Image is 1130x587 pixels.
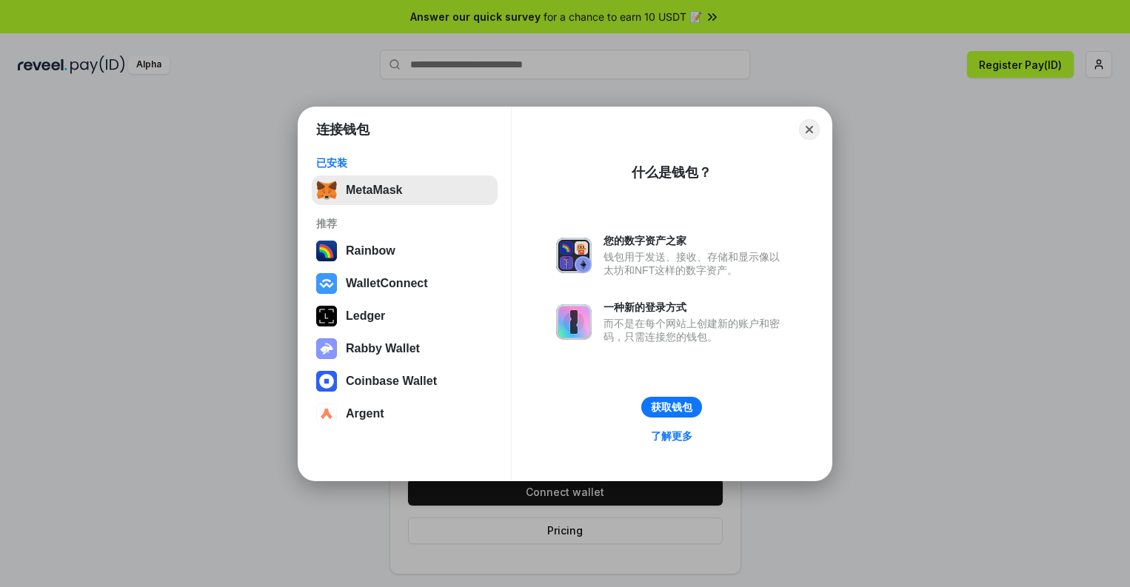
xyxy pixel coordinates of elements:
div: 获取钱包 [651,400,692,414]
img: svg+xml,%3Csvg%20xmlns%3D%22http%3A%2F%2Fwww.w3.org%2F2000%2Fsvg%22%20width%3D%2228%22%20height%3... [316,306,337,326]
div: Rabby Wallet [346,342,420,355]
img: svg+xml,%3Csvg%20width%3D%2228%22%20height%3D%2228%22%20viewBox%3D%220%200%2028%2028%22%20fill%3D... [316,273,337,294]
img: svg+xml,%3Csvg%20xmlns%3D%22http%3A%2F%2Fwww.w3.org%2F2000%2Fsvg%22%20fill%3D%22none%22%20viewBox... [556,304,592,340]
img: svg+xml,%3Csvg%20width%3D%22120%22%20height%3D%22120%22%20viewBox%3D%220%200%20120%20120%22%20fil... [316,241,337,261]
button: MetaMask [312,175,498,205]
div: 而不是在每个网站上创建新的账户和密码，只需连接您的钱包。 [604,317,787,343]
div: 钱包用于发送、接收、存储和显示像以太坊和NFT这样的数字资产。 [604,250,787,277]
img: svg+xml,%3Csvg%20width%3D%2228%22%20height%3D%2228%22%20viewBox%3D%220%200%2028%2028%22%20fill%3D... [316,371,337,392]
div: 了解更多 [651,429,692,443]
div: MetaMask [346,184,402,197]
div: 一种新的登录方式 [604,301,787,314]
img: svg+xml,%3Csvg%20xmlns%3D%22http%3A%2F%2Fwww.w3.org%2F2000%2Fsvg%22%20fill%3D%22none%22%20viewBox... [556,238,592,273]
div: Coinbase Wallet [346,375,437,388]
img: svg+xml,%3Csvg%20fill%3D%22none%22%20height%3D%2233%22%20viewBox%3D%220%200%2035%2033%22%20width%... [316,180,337,201]
button: 获取钱包 [641,397,702,417]
div: 您的数字资产之家 [604,234,787,247]
div: 已安装 [316,156,493,170]
button: Ledger [312,301,498,331]
div: Argent [346,407,384,420]
img: svg+xml,%3Csvg%20xmlns%3D%22http%3A%2F%2Fwww.w3.org%2F2000%2Fsvg%22%20fill%3D%22none%22%20viewBox... [316,338,337,359]
h1: 连接钱包 [316,121,370,138]
div: 推荐 [316,217,493,230]
img: svg+xml,%3Csvg%20width%3D%2228%22%20height%3D%2228%22%20viewBox%3D%220%200%2028%2028%22%20fill%3D... [316,403,337,424]
button: Rainbow [312,236,498,266]
div: Ledger [346,309,385,323]
div: Rainbow [346,244,395,258]
div: WalletConnect [346,277,428,290]
button: Argent [312,399,498,429]
button: Close [799,119,820,140]
div: 什么是钱包？ [632,164,712,181]
button: Coinbase Wallet [312,366,498,396]
button: Rabby Wallet [312,334,498,363]
button: WalletConnect [312,269,498,298]
a: 了解更多 [642,426,701,446]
